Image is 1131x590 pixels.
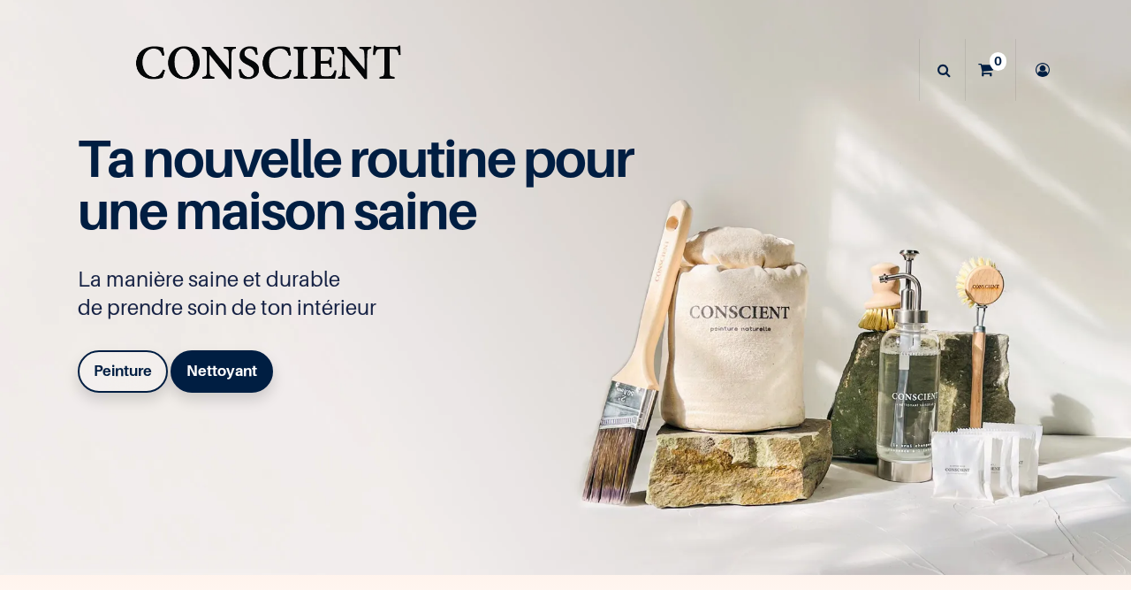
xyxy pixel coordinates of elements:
[78,350,168,393] a: Peinture
[186,362,257,379] b: Nettoyant
[966,39,1015,101] a: 0
[78,265,652,322] p: La manière saine et durable de prendre soin de ton intérieur
[1040,476,1123,559] iframe: Tidio Chat
[171,350,273,393] a: Nettoyant
[132,35,405,105] a: Logo of Conscient
[990,52,1006,70] sup: 0
[132,35,405,105] img: Conscient
[94,362,152,379] b: Peinture
[78,126,633,241] span: Ta nouvelle routine pour une maison saine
